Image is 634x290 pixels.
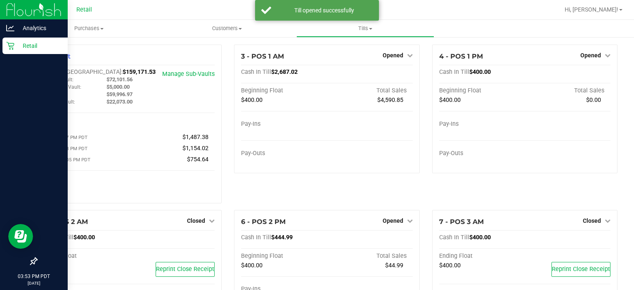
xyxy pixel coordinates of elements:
span: Opened [580,52,601,59]
span: Cash In Till [439,68,469,75]
span: $59,996.97 [106,91,132,97]
span: Purchases [20,25,158,32]
span: Cash In Till [241,234,271,241]
span: $44.99 [385,262,403,269]
span: $2,687.02 [271,68,298,75]
span: Cash In Till [241,68,271,75]
span: Cash In [GEOGRAPHIC_DATA]: [43,68,123,75]
div: Beginning Float [241,252,327,260]
inline-svg: Analytics [6,24,14,32]
p: [DATE] [4,280,64,286]
span: 6 - POS 2 PM [241,218,286,226]
span: $4,590.85 [377,97,403,104]
span: Closed [187,217,205,224]
div: Beginning Float [241,87,327,94]
span: $754.64 [187,156,208,163]
span: $444.99 [271,234,293,241]
span: Opened [383,52,403,59]
span: $400.00 [241,262,263,269]
span: Opened [383,217,403,224]
span: Reprint Close Receipt [156,266,214,273]
button: Reprint Close Receipt [551,262,610,277]
span: Reprint Close Receipt [552,266,610,273]
div: Ending Float [439,252,525,260]
div: Pay-Ins [439,120,525,128]
a: Purchases [20,20,158,37]
span: 4 - POS 1 PM [439,52,483,60]
span: $22,073.00 [106,99,132,105]
span: $400.00 [241,97,263,104]
button: Reprint Close Receipt [156,262,215,277]
inline-svg: Retail [6,42,14,50]
span: $1,154.02 [182,145,208,152]
span: Closed [583,217,601,224]
div: Total Sales [327,252,413,260]
a: Customers [158,20,296,37]
div: Ending Float [43,252,129,260]
span: $400.00 [469,234,491,241]
span: $72,101.56 [106,76,132,83]
span: Hi, [PERSON_NAME]! [565,6,618,13]
div: Total Sales [327,87,413,94]
p: 03:53 PM PDT [4,273,64,280]
span: $1,487.38 [182,134,208,141]
span: $5,000.00 [106,84,130,90]
span: $400.00 [439,262,461,269]
div: Pay-Ins [241,120,327,128]
div: Pay-Outs [43,179,129,187]
span: 7 - POS 3 AM [439,218,484,226]
a: Manage Sub-Vaults [162,71,215,78]
iframe: Resource center [8,224,33,249]
div: Pay-Outs [439,150,525,157]
span: $0.00 [586,97,601,104]
span: $400.00 [439,97,461,104]
span: $159,171.53 [123,68,156,75]
span: Cash In Till [439,234,469,241]
div: Total Sales [525,87,610,94]
span: Customers [158,25,296,32]
a: Tills [296,20,435,37]
span: 3 - POS 1 AM [241,52,284,60]
p: Retail [14,41,64,51]
div: Pay-Ins [43,117,129,124]
p: Analytics [14,23,64,33]
div: Beginning Float [439,87,525,94]
span: Tills [297,25,434,32]
div: Pay-Outs [241,150,327,157]
div: Till opened successfully [276,6,373,14]
span: $400.00 [469,68,491,75]
span: Retail [76,6,92,13]
span: $400.00 [73,234,95,241]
